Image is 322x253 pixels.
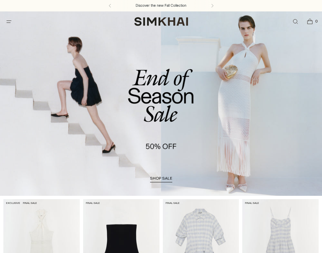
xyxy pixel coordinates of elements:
[303,15,317,29] a: Open cart modal
[136,3,186,8] a: Discover the new Fall Collection
[134,17,188,27] a: SIMKHAI
[2,15,16,29] button: Open menu modal
[150,176,172,183] a: shop sale
[150,176,172,181] span: shop sale
[288,15,302,29] a: Open search modal
[313,18,319,24] span: 0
